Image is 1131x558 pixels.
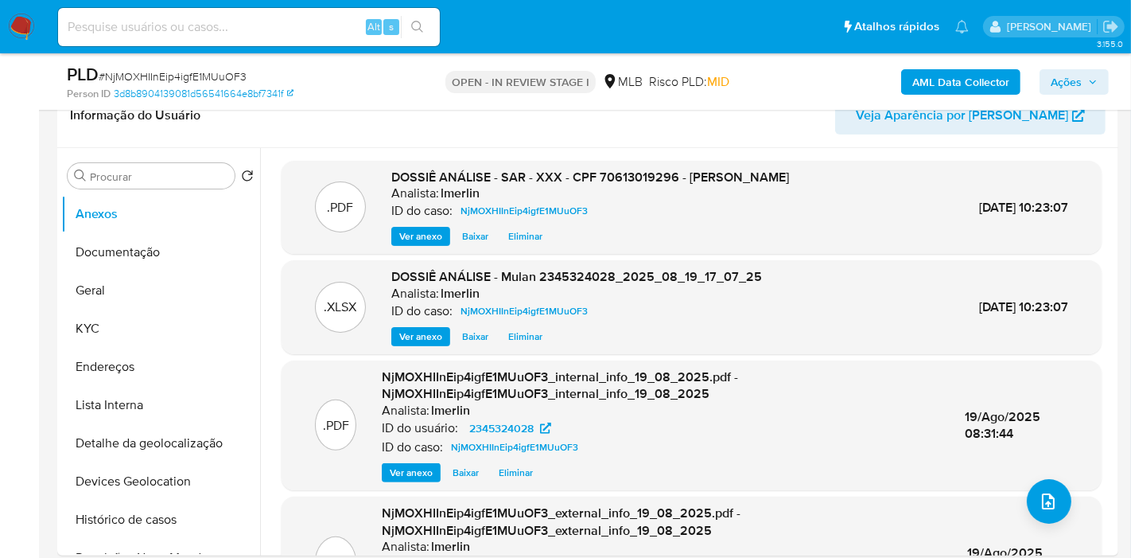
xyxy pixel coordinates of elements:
[461,201,588,220] span: NjMOXHIInEip4igfE1MUuOF3
[391,303,453,319] p: ID do caso:
[431,539,470,555] h6: lmerlin
[401,16,433,38] button: search-icon
[454,327,496,346] button: Baixar
[90,170,228,184] input: Procurar
[1097,37,1123,50] span: 3.155.0
[441,185,480,201] h6: lmerlin
[649,73,729,91] span: Risco PLD:
[835,96,1106,135] button: Veja Aparência por [PERSON_NAME]
[74,170,87,182] button: Procurar
[856,96,1068,135] span: Veja Aparência por [PERSON_NAME]
[390,465,433,481] span: Ver anexo
[1051,69,1082,95] span: Ações
[61,310,260,348] button: KYC
[453,465,479,481] span: Baixar
[901,69,1020,95] button: AML Data Collector
[114,87,293,101] a: 3d8b8904139081d56541664e8bf7341f
[61,424,260,462] button: Detalhe da geolocalização
[454,201,594,220] a: NjMOXHIInEip4igfE1MUuOF3
[454,227,496,246] button: Baixar
[382,439,443,455] p: ID do caso:
[61,501,260,539] button: Histórico de casos
[391,267,762,286] span: DOSSIÊ ANÁLISE - Mulan 2345324028_2025_08_19_17_07_25
[382,420,458,436] p: ID do usuário:
[367,19,380,34] span: Alt
[399,228,442,244] span: Ver anexo
[399,329,442,345] span: Ver anexo
[99,68,247,84] span: # NjMOXHIInEip4igfE1MUuOF3
[391,203,453,219] p: ID do caso:
[454,302,594,321] a: NjMOXHIInEip4igfE1MUuOF3
[445,463,487,482] button: Baixar
[61,233,260,271] button: Documentação
[1102,18,1119,35] a: Sair
[61,271,260,310] button: Geral
[391,227,450,246] button: Ver anexo
[67,87,111,101] b: Person ID
[462,228,488,244] span: Baixar
[328,199,354,217] p: .PDF
[431,403,470,419] h6: lmerlin
[382,368,738,404] span: NjMOXHIInEip4igfE1MUuOF3_internal_info_19_08_2025.pdf - NjMOXHIInEip4igfE1MUuOF3_internal_info_19...
[955,20,969,33] a: Notificações
[979,198,1068,217] span: [DATE] 10:23:07
[1027,479,1071,524] button: upload-file
[965,408,1040,443] span: 19/Ago/2025 08:31:44
[445,438,585,457] a: NjMOXHIInEip4igfE1MUuOF3
[500,327,550,346] button: Eliminar
[441,286,480,302] h6: lmerlin
[854,18,939,35] span: Atalhos rápidos
[391,185,439,201] p: Analista:
[469,419,534,438] span: 2345324028
[61,348,260,386] button: Endereços
[391,168,789,186] span: DOSSIÊ ANÁLISE - SAR - XXX - CPF 70613019296 - [PERSON_NAME]
[462,329,488,345] span: Baixar
[912,69,1009,95] b: AML Data Collector
[391,327,450,346] button: Ver anexo
[499,465,533,481] span: Eliminar
[707,72,729,91] span: MID
[382,463,441,482] button: Ver anexo
[382,504,740,540] span: NjMOXHIInEip4igfE1MUuOF3_external_info_19_08_2025.pdf - NjMOXHIInEip4igfE1MUuOF3_external_info_19...
[325,299,357,316] p: .XLSX
[61,386,260,424] button: Lista Interna
[382,539,429,555] p: Analista:
[491,463,541,482] button: Eliminar
[70,107,200,123] h1: Informação do Usuário
[445,71,596,93] p: OPEN - IN REVIEW STAGE I
[241,170,254,187] button: Retornar ao pedido padrão
[508,329,542,345] span: Eliminar
[1040,69,1109,95] button: Ações
[1007,19,1097,34] p: leticia.merlin@mercadolivre.com
[508,228,542,244] span: Eliminar
[61,462,260,501] button: Devices Geolocation
[461,302,588,321] span: NjMOXHIInEip4igfE1MUuOF3
[451,438,578,457] span: NjMOXHIInEip4igfE1MUuOF3
[58,17,440,37] input: Pesquise usuários ou casos...
[67,61,99,87] b: PLD
[460,419,561,438] a: 2345324028
[602,73,643,91] div: MLB
[382,403,429,419] p: Analista:
[979,298,1068,316] span: [DATE] 10:23:07
[61,195,260,233] button: Anexos
[389,19,394,34] span: s
[391,286,439,302] p: Analista:
[500,227,550,246] button: Eliminar
[323,417,349,435] p: .PDF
